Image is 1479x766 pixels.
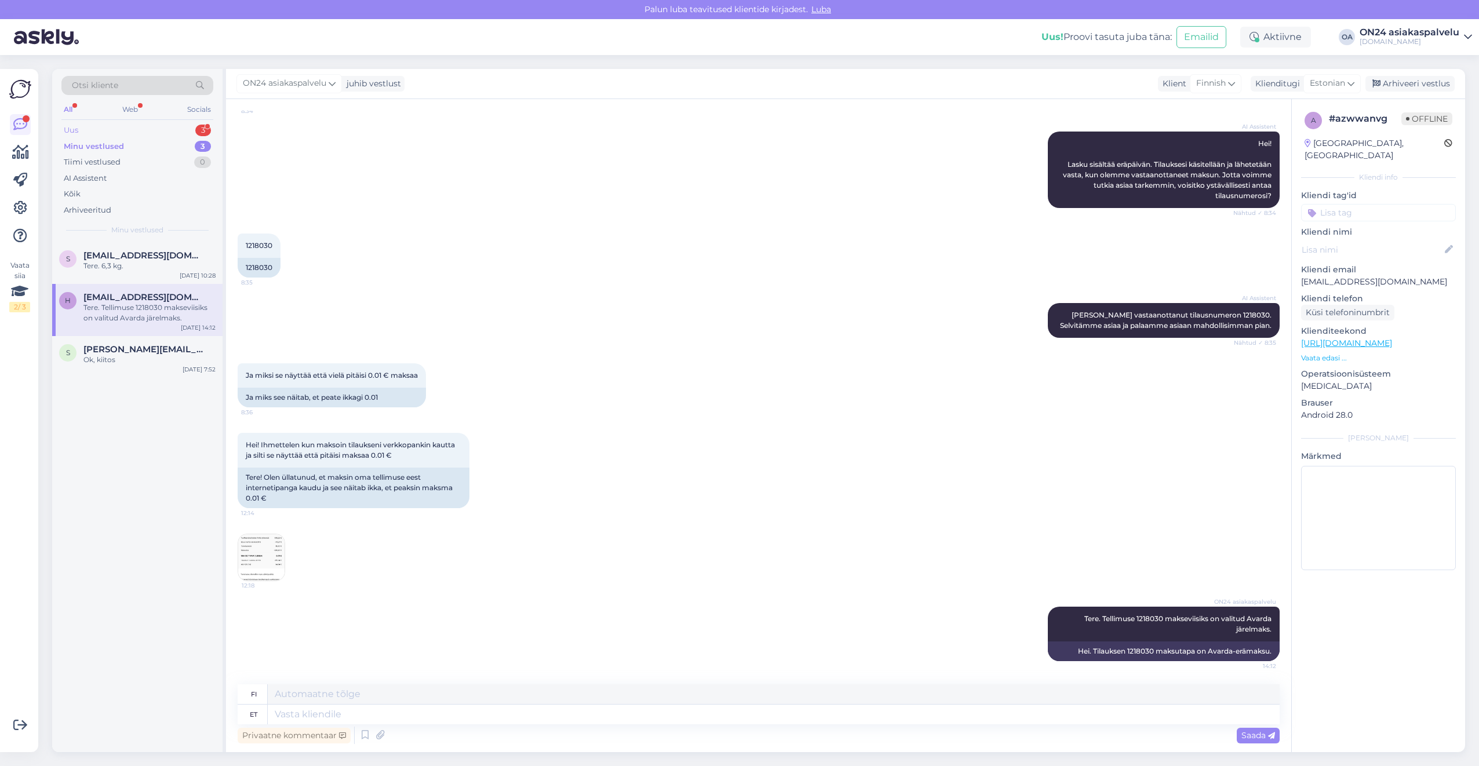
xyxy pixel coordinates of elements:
div: Tiimi vestlused [64,156,121,168]
div: Klient [1158,78,1186,90]
div: ON24 asiakaspalvelu [1360,28,1459,37]
p: Vaata edasi ... [1301,353,1456,363]
p: Kliendi nimi [1301,226,1456,238]
a: [URL][DOMAIN_NAME] [1301,338,1392,348]
img: Attachment [238,534,285,581]
span: ON24 asiakaspalvelu [1214,597,1276,606]
span: sirpa_123@outlook.com [83,250,204,261]
div: Tere. 6,3 kg. [83,261,216,271]
span: 12:18 [242,581,285,590]
div: # azwwanvg [1329,112,1401,126]
p: Kliendi tag'id [1301,189,1456,202]
span: Finnish [1196,77,1226,90]
input: Lisa nimi [1302,243,1442,256]
span: Nähtud ✓ 8:35 [1233,338,1276,347]
div: Web [120,102,140,117]
span: ON24 asiakaspalvelu [243,77,326,90]
div: 2 / 3 [9,302,30,312]
span: [PERSON_NAME] vastaanottanut tilausnumeron 1218030. Selvitämme asiaa ja palaamme asiaan mahdollis... [1060,311,1273,330]
p: Kliendi email [1301,264,1456,276]
div: fi [251,684,257,704]
div: OA [1339,29,1355,45]
span: AI Assistent [1233,294,1276,302]
div: 0 [194,156,211,168]
span: 8:35 [241,278,285,287]
div: [DATE] 10:28 [180,271,216,280]
span: 8:34 [241,107,285,115]
div: [DATE] 14:12 [181,323,216,332]
span: Offline [1401,112,1452,125]
div: Klienditugi [1251,78,1300,90]
img: Askly Logo [9,78,31,100]
div: Arhiveeri vestlus [1365,76,1455,92]
div: Ok, kiitos [83,355,216,365]
p: [EMAIL_ADDRESS][DOMAIN_NAME] [1301,276,1456,288]
span: Estonian [1310,77,1345,90]
div: AI Assistent [64,173,107,184]
div: Ja miks see näitab, et peate ikkagi 0.01 [238,388,426,407]
p: Kliendi telefon [1301,293,1456,305]
p: Brauser [1301,397,1456,409]
span: AI Assistent [1233,122,1276,131]
span: Nähtud ✓ 8:34 [1233,209,1276,217]
div: [GEOGRAPHIC_DATA], [GEOGRAPHIC_DATA] [1305,137,1444,162]
span: Otsi kliente [72,79,118,92]
div: 3 [195,141,211,152]
input: Lisa tag [1301,204,1456,221]
p: [MEDICAL_DATA] [1301,380,1456,392]
span: s [66,348,70,357]
p: Märkmed [1301,450,1456,462]
div: Aktiivne [1240,27,1311,48]
div: [PERSON_NAME] [1301,433,1456,443]
div: All [61,102,75,117]
div: Uus [64,125,78,136]
button: Emailid [1176,26,1226,48]
div: 1218030 [238,258,280,278]
div: Hei. Tilauksen 1218030 maksutapa on Avarda-erämaksu. [1048,641,1280,661]
div: [DOMAIN_NAME] [1360,37,1459,46]
span: svetlana_bunina@yahoo.com [83,344,204,355]
div: Socials [185,102,213,117]
div: Tere. Tellimuse 1218030 makseviisiks on valitud Avarda järelmaks. [83,302,216,323]
div: Proovi tasuta juba täna: [1041,30,1172,44]
div: et [250,705,257,724]
span: Ja miksi se näyttää että vielä pitäisi 0.01 € maksaa [246,371,418,380]
a: ON24 asiakaspalvelu[DOMAIN_NAME] [1360,28,1472,46]
p: Klienditeekond [1301,325,1456,337]
span: 14:12 [1233,662,1276,670]
span: Hanetsu.airikka@gmail.com [83,292,204,302]
div: Vaata siia [9,260,30,312]
span: Tere. Tellimuse 1218030 makseviisiks on valitud Avarda järelmaks. [1084,614,1273,633]
span: Saada [1241,730,1275,741]
span: 1218030 [246,241,272,250]
div: Kõik [64,188,81,200]
p: Operatsioonisüsteem [1301,368,1456,380]
span: 12:14 [241,509,285,517]
span: H [65,296,71,305]
div: Küsi telefoninumbrit [1301,305,1394,320]
div: [DATE] 7:52 [183,365,216,374]
p: Android 28.0 [1301,409,1456,421]
div: Minu vestlused [64,141,124,152]
span: Minu vestlused [111,225,163,235]
div: juhib vestlust [342,78,401,90]
div: Tere! Olen üllatunud, et maksin oma tellimuse eest internetipanga kaudu ja see näitab ikka, et pe... [238,468,469,508]
span: Luba [808,4,835,14]
span: s [66,254,70,263]
span: Hei! Ihmettelen kun maksoin tilaukseni verkkopankin kautta ja silti se näyttää että pitäisi maksa... [246,440,457,459]
span: 8:36 [241,408,285,417]
b: Uus! [1041,31,1063,42]
div: Arhiveeritud [64,205,111,216]
div: 3 [195,125,211,136]
span: a [1311,116,1316,125]
div: Kliendi info [1301,172,1456,183]
div: Privaatne kommentaar [238,728,351,743]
